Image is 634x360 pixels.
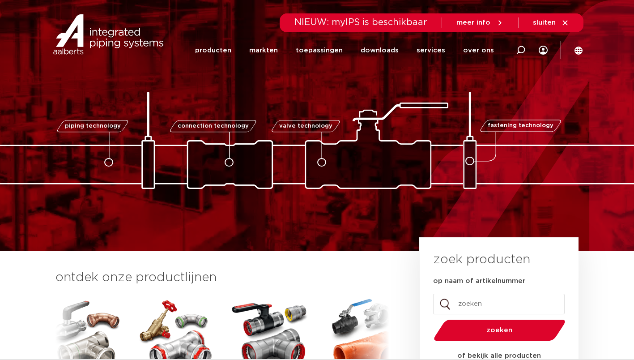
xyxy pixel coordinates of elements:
h3: zoek producten [433,251,530,269]
a: services [417,32,445,69]
div: my IPS [539,32,548,69]
span: zoeken [457,327,542,334]
h3: ontdek onze productlijnen [55,269,389,287]
button: zoeken [430,319,569,342]
a: markten [249,32,278,69]
span: valve technology [279,123,332,129]
input: zoeken [433,294,565,314]
span: piping technology [65,123,121,129]
span: NIEUW: myIPS is beschikbaar [294,18,427,27]
a: meer info [456,19,504,27]
a: producten [195,32,231,69]
span: meer info [456,19,490,26]
a: sluiten [533,19,569,27]
span: sluiten [533,19,556,26]
a: toepassingen [296,32,343,69]
span: fastening technology [488,123,553,129]
strong: of bekijk alle producten [457,352,541,359]
nav: Menu [195,32,494,69]
a: over ons [463,32,494,69]
a: downloads [361,32,399,69]
span: connection technology [177,123,248,129]
label: op naam of artikelnummer [433,277,525,286]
